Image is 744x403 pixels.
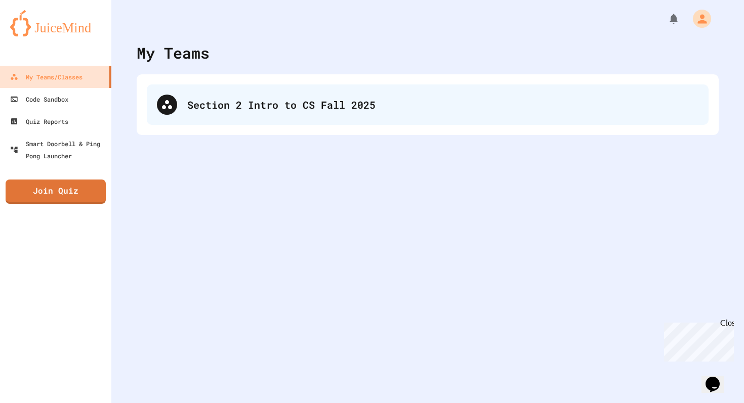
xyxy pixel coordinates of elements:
div: My Account [682,7,714,30]
iframe: chat widget [660,319,734,362]
div: Section 2 Intro to CS Fall 2025 [147,84,709,125]
div: Quiz Reports [10,115,68,127]
div: My Teams/Classes [10,71,82,83]
a: Join Quiz [6,180,106,204]
div: Code Sandbox [10,93,68,105]
div: Chat with us now!Close [4,4,70,64]
div: Section 2 Intro to CS Fall 2025 [187,97,698,112]
div: My Teams [137,41,210,64]
iframe: chat widget [701,363,734,393]
div: My Notifications [649,10,682,27]
img: logo-orange.svg [10,10,101,36]
div: Smart Doorbell & Ping Pong Launcher [10,138,107,162]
